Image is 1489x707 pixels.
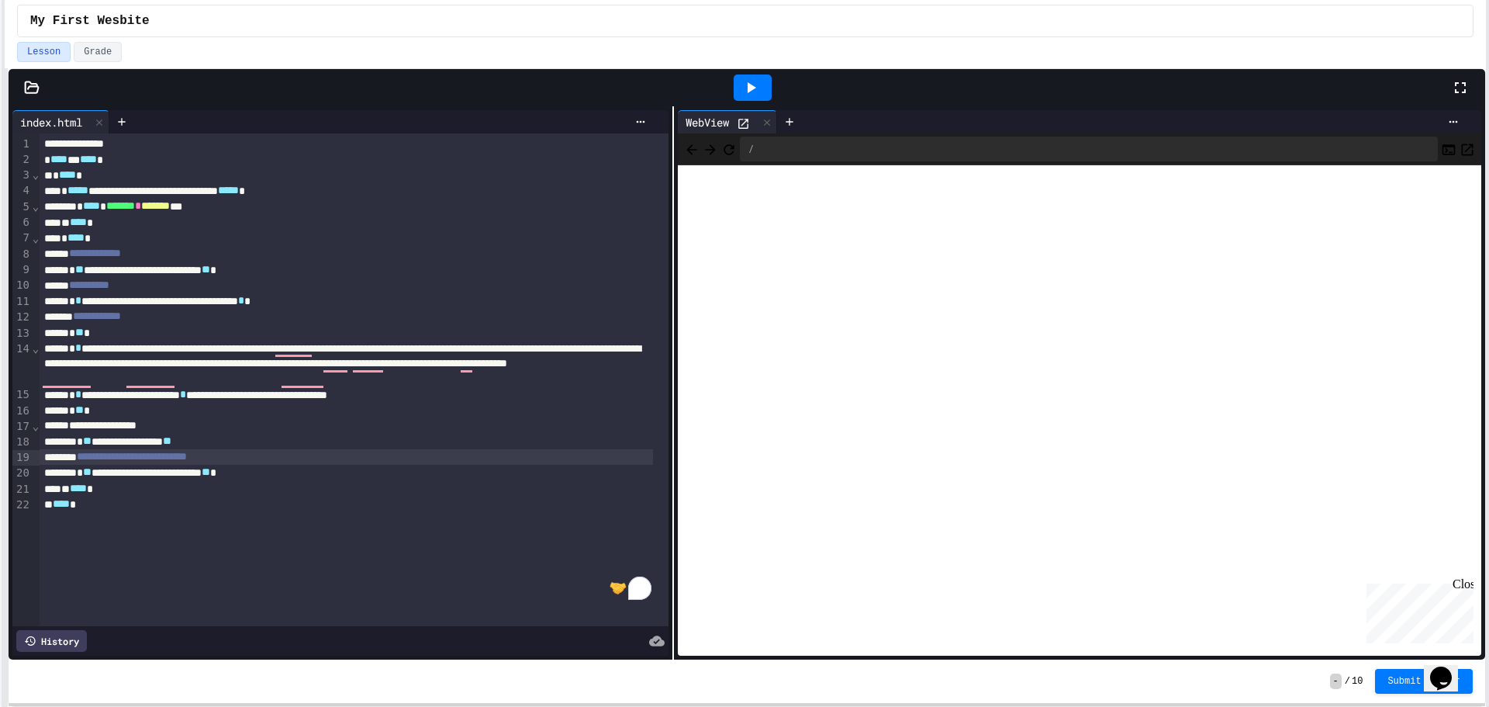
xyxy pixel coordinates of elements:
button: Submit Answer [1375,669,1473,694]
button: Lesson [17,42,71,62]
span: / [1345,675,1350,688]
span: Submit Answer [1387,675,1460,688]
span: - [1330,674,1342,689]
span: 10 [1352,675,1363,688]
button: Grade [74,42,122,62]
div: Chat with us now!Close [6,6,107,99]
span: My First Wesbite [30,12,150,30]
iframe: chat widget [1360,577,1473,643]
iframe: chat widget [1424,645,1473,691]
